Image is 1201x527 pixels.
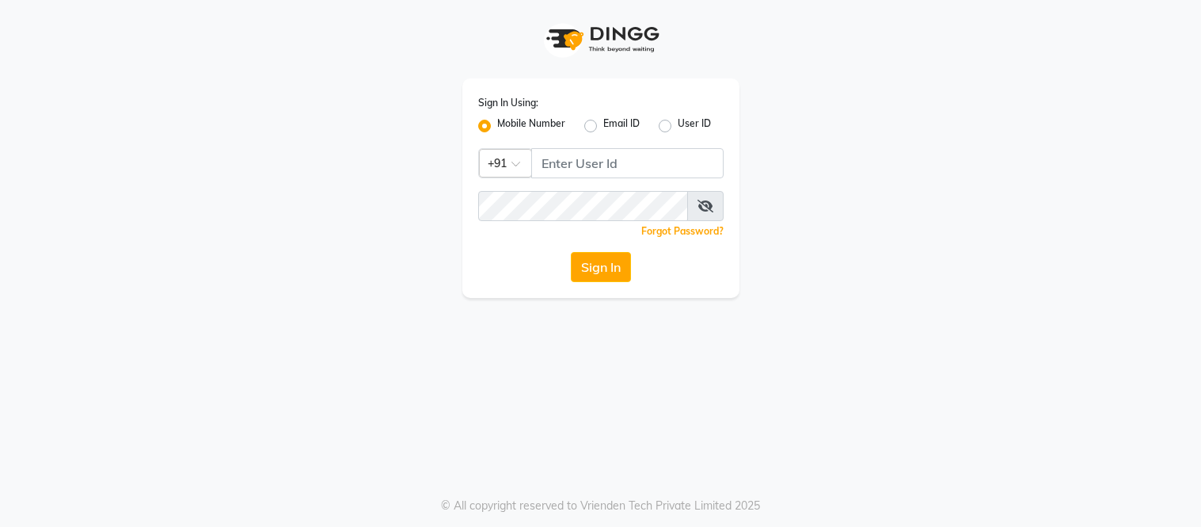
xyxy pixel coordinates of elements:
[678,116,711,136] label: User ID
[497,116,565,136] label: Mobile Number
[641,225,724,237] a: Forgot Password?
[571,252,631,282] button: Sign In
[603,116,640,136] label: Email ID
[478,96,538,110] label: Sign In Using:
[531,148,724,178] input: Username
[538,16,664,63] img: logo1.svg
[478,191,688,221] input: Username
